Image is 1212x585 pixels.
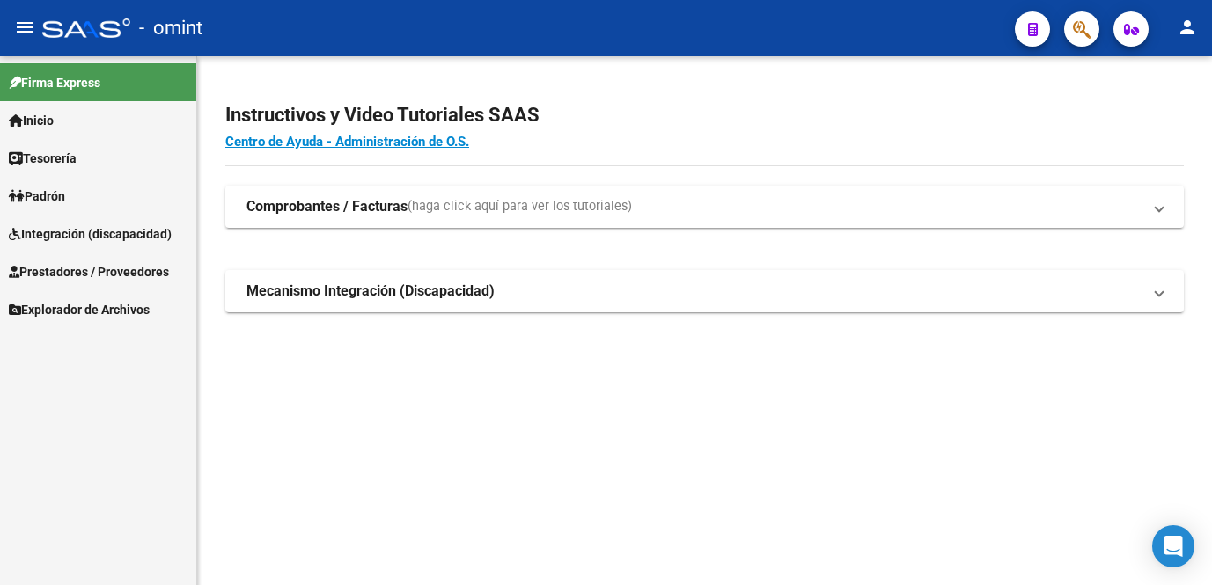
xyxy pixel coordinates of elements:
mat-icon: person [1177,17,1198,38]
strong: Mecanismo Integración (Discapacidad) [246,282,495,301]
span: Inicio [9,111,54,130]
span: - omint [139,9,202,48]
a: Centro de Ayuda - Administración de O.S. [225,134,469,150]
span: Prestadores / Proveedores [9,262,169,282]
span: Padrón [9,186,65,206]
strong: Comprobantes / Facturas [246,197,408,216]
mat-icon: menu [14,17,35,38]
div: Open Intercom Messenger [1152,525,1194,567]
span: Integración (discapacidad) [9,224,172,244]
span: Firma Express [9,73,100,92]
mat-expansion-panel-header: Mecanismo Integración (Discapacidad) [225,270,1184,312]
span: Tesorería [9,149,77,168]
h2: Instructivos y Video Tutoriales SAAS [225,99,1184,132]
span: Explorador de Archivos [9,300,150,319]
span: (haga click aquí para ver los tutoriales) [408,197,632,216]
mat-expansion-panel-header: Comprobantes / Facturas(haga click aquí para ver los tutoriales) [225,186,1184,228]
